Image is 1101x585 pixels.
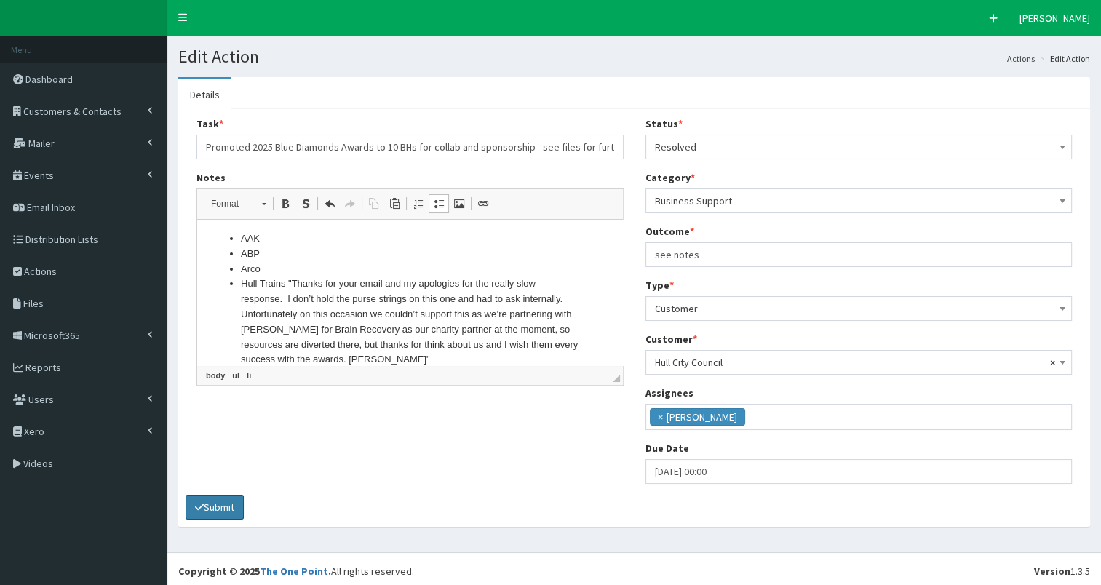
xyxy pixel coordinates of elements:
a: body element [203,369,228,382]
label: Status [645,116,683,131]
span: Users [28,393,54,406]
span: Email Inbox [27,201,75,214]
span: Distribution Lists [25,233,98,246]
h1: Edit Action [178,47,1090,66]
span: Actions [24,265,57,278]
span: Events [24,169,54,182]
a: Undo (Ctrl+Z) [319,194,340,213]
span: [PERSON_NAME] [1019,12,1090,25]
a: li element [244,369,254,382]
a: Image [449,194,469,213]
span: Microsoft365 [24,329,80,342]
span: Files [23,297,44,310]
span: Resolved [655,137,1063,157]
iframe: Rich Text Editor, notes [197,220,623,365]
span: Customer [655,298,1063,319]
label: Type [645,278,674,292]
span: Xero [24,425,44,438]
span: Hull City Council [655,352,1063,373]
span: Customer [645,296,1073,321]
a: Actions [1007,52,1035,65]
span: × [658,410,663,424]
span: Customers & Contacts [23,105,122,118]
a: Format [203,194,274,214]
a: Details [178,79,231,110]
li: Hull Trains " Thanks for your email and my apologies for the really slow response. I don’t hold t... [44,57,382,148]
a: The One Point [260,565,328,578]
a: Bold (Ctrl+B) [275,194,295,213]
span: Business Support [655,191,1063,211]
span: Resolved [645,135,1073,159]
a: Link (Ctrl+L) [473,194,493,213]
span: Hull City Council [645,350,1073,375]
li: Leahann Barnes [650,408,745,426]
strong: Copyright © 2025 . [178,565,331,578]
li: Edit Action [1036,52,1090,65]
span: Format [204,194,255,213]
b: Version [1034,565,1070,578]
a: Strike Through [295,194,316,213]
a: Insert/Remove Bulleted List [429,194,449,213]
span: Reports [25,361,61,374]
a: ul element [229,369,242,382]
label: Assignees [645,386,693,400]
span: × [1050,352,1055,373]
span: Mailer [28,137,55,150]
button: Submit [186,495,244,520]
span: Business Support [645,188,1073,213]
span: Videos [23,457,53,470]
label: Notes [196,170,226,185]
a: Insert/Remove Numbered List [408,194,429,213]
label: Outcome [645,224,694,239]
a: Copy (Ctrl+C) [364,194,384,213]
a: Paste (Ctrl+V) [384,194,405,213]
label: Due Date [645,441,689,455]
label: Category [645,170,695,185]
label: Customer [645,332,697,346]
div: 1.3.5 [1034,564,1090,578]
label: Task [196,116,223,131]
span: Dashboard [25,73,73,86]
span: Drag to resize [613,375,620,382]
a: Redo (Ctrl+Y) [340,194,360,213]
